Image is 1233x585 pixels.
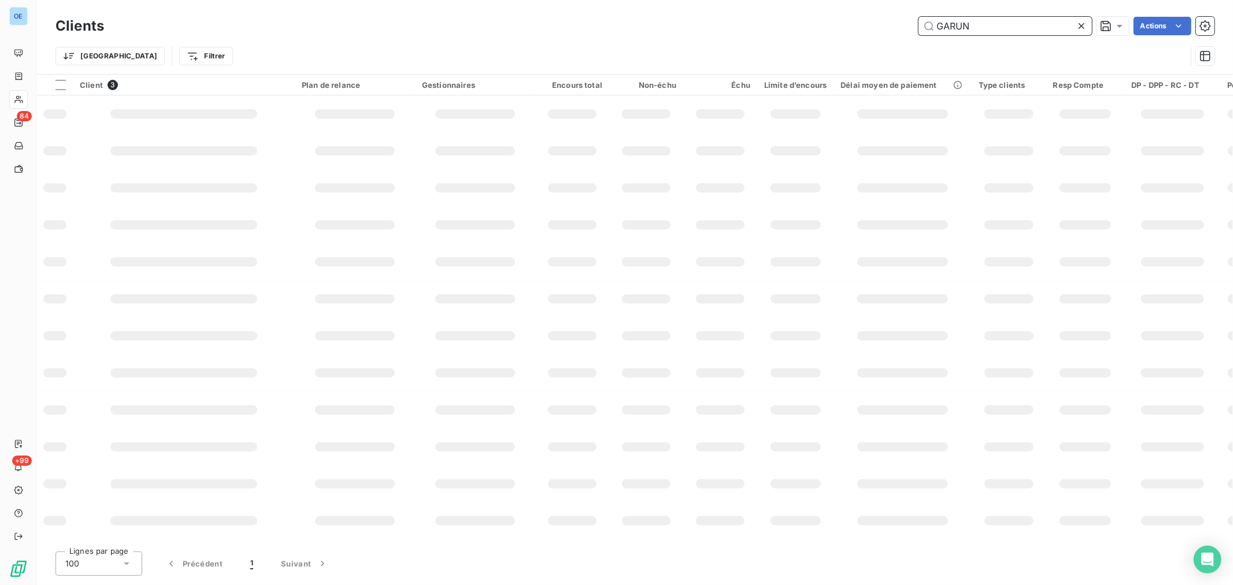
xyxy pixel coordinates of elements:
div: Encours total [542,80,602,90]
span: 100 [65,558,79,569]
button: Actions [1134,17,1191,35]
button: Précédent [151,551,236,576]
div: Plan de relance [302,80,408,90]
div: Délai moyen de paiement [840,80,964,90]
span: 1 [250,558,253,569]
button: 1 [236,551,267,576]
span: Client [80,80,103,90]
span: 84 [17,111,32,121]
button: [GEOGRAPHIC_DATA] [55,47,165,65]
input: Rechercher [919,17,1092,35]
div: Échu [690,80,750,90]
a: 84 [9,113,27,132]
div: OE [9,7,28,25]
span: 3 [108,80,118,90]
div: DP - DPP - RC - DT [1131,80,1213,90]
h3: Clients [55,16,104,36]
div: Type clients [979,80,1039,90]
div: Open Intercom Messenger [1194,546,1221,573]
button: Filtrer [179,47,232,65]
img: Logo LeanPay [9,560,28,578]
div: Resp Compte [1053,80,1118,90]
span: +99 [12,456,32,466]
div: Gestionnaires [422,80,528,90]
div: Limite d’encours [764,80,827,90]
button: Suivant [267,551,342,576]
div: Non-échu [616,80,676,90]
